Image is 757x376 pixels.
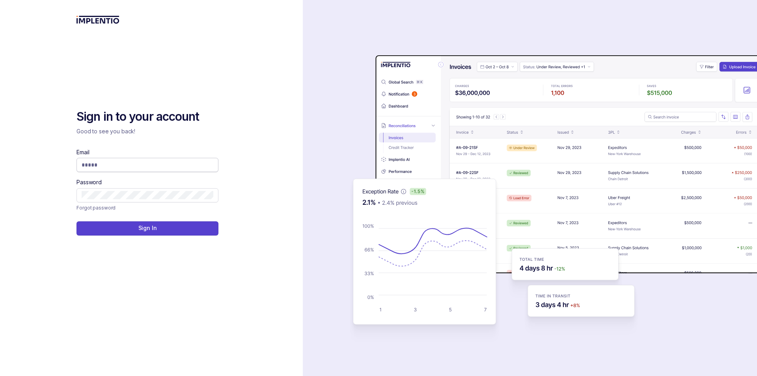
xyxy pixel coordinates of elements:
[76,204,116,212] p: Forgot password
[138,224,157,232] p: Sign In
[76,221,218,236] button: Sign In
[76,204,116,212] a: Link Forgot password
[76,16,119,24] img: logo
[76,178,102,186] label: Password
[76,109,218,125] h2: Sign in to your account
[76,127,218,135] p: Good to see you back!
[76,148,89,156] label: Email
